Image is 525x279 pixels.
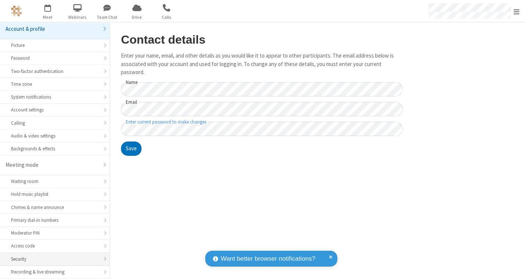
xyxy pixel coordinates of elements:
div: Security [11,256,99,263]
div: Time zone [11,81,99,88]
div: Account & profile [5,25,99,33]
button: Save [121,142,142,156]
span: Team Chat [93,14,121,21]
div: Password [11,55,99,62]
span: Webinars [64,14,91,21]
span: Calls [153,14,180,21]
input: Name [121,82,403,96]
span: Want better browser notifications? [221,254,315,264]
div: Recording & live streaming [11,268,99,275]
span: Meet [34,14,62,21]
img: QA Selenium DO NOT DELETE OR CHANGE [11,5,22,16]
div: System notifications [11,93,99,100]
input: Enter current password to make changes [121,122,403,136]
div: Audio & video settings [11,132,99,139]
div: Moderator PIN [11,230,99,236]
div: Two-factor authentication [11,68,99,75]
div: Meeting mode [5,161,99,169]
div: Primary dial-in numbers [11,217,99,224]
div: Hold music playlist [11,191,99,198]
span: Drive [123,14,151,21]
div: Calling [11,120,99,126]
div: Chimes & name announce [11,204,99,211]
iframe: Chat [507,260,520,274]
input: Email [121,102,403,116]
div: Account settings [11,106,99,113]
p: Enter your name, email, and other details as you would like it to appear to other participants. T... [121,52,403,77]
div: Access code [11,242,99,249]
div: Picture [11,42,99,49]
h2: Contact details [121,33,403,46]
div: Waiting room [11,178,99,185]
div: Backgrounds & effects [11,145,99,152]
